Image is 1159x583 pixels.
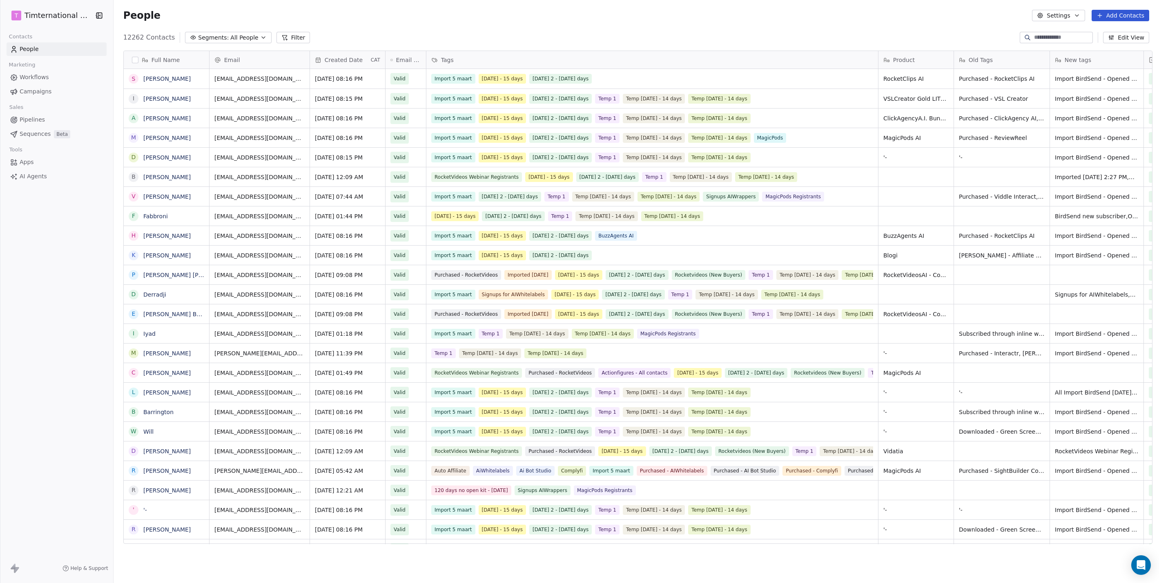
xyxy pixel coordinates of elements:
span: [EMAIL_ADDRESS][DOMAIN_NAME] [214,271,305,279]
span: Temp [DATE] - 14 days [688,113,750,123]
span: [DATE] 2 - [DATE] days [529,153,592,162]
span: Temp 1 [595,407,620,417]
span: Import 5 maart [431,94,475,104]
a: Pipelines [7,113,107,126]
div: P [132,270,135,279]
span: [DATE] 08:16 PM [315,114,380,122]
span: Subscribed through inline widget home [959,330,1045,338]
span: [DATE] 2 - [DATE] days [602,290,664,299]
span: [DATE] 11:39 PM [315,349,380,357]
span: Sales [6,101,27,113]
span: Tools [6,144,26,156]
span: Valid [394,75,406,83]
span: [PERSON_NAME] - Affiliate buyers, Purchased - Blogi [959,251,1045,259]
span: Temp [DATE] - 14 days [623,133,685,143]
span: Valid [394,193,406,201]
span: Segments: [198,33,229,42]
span: [DATE] 08:16 PM [315,290,380,299]
span: [DATE] - 15 days [478,231,526,241]
div: Old Tags [954,51,1050,69]
a: Derradji [143,291,166,298]
div: D [131,290,136,299]
span: Temp 1 [548,211,573,221]
span: [DATE] 2 - [DATE] days [529,74,592,84]
span: [DATE] 2 - [DATE] days [529,113,592,123]
div: grid [124,69,210,544]
span: Actionfigures - All contacts [598,368,671,378]
span: Temp [DATE] - 14 days [842,270,904,280]
span: Valid [394,310,406,318]
span: Pipelines [20,115,45,124]
span: Temp [DATE] - 14 days [572,192,634,202]
button: TTimternational B.V. [10,9,89,22]
a: [PERSON_NAME] [143,233,191,239]
span: Purchased - RocketVideos [525,368,595,378]
a: [PERSON_NAME] [143,487,191,494]
a: Apps [7,155,107,169]
span: '- [883,349,949,357]
span: '- [959,388,1045,397]
span: [DATE] 01:49 PM [315,369,380,377]
span: [DATE] - 15 days [555,270,602,280]
span: [DATE] - 15 days [478,407,526,417]
span: [EMAIL_ADDRESS][DOMAIN_NAME] [214,369,305,377]
span: [DATE] 12:09 AM [315,173,380,181]
span: Import BirdSend - Opened last 30 days - [DATE],[GEOGRAPHIC_DATA] BirdSend - Opened last 30 days -... [1055,114,1139,122]
div: B [132,173,136,181]
span: [DATE] 2 - [DATE] days [529,388,592,397]
span: Full Name [152,56,180,64]
span: [DATE] - 15 days [431,211,479,221]
span: Temp [DATE] - 14 days [688,153,750,162]
span: All Import BirdSend [DATE],Opened last 30 days - [DATE] - 2,Temp - [DATE],Temp - [DATE] 2,Temp - ... [1055,388,1139,397]
span: Temp 1 [595,427,620,437]
span: Imported [DATE] 2:27 PM,Opened last 20 days - 20 maart,25 maart - opened 30 days,RocketVideos Web... [1055,173,1139,181]
span: Temp [DATE] - 14 days [623,113,685,123]
span: Temp [DATE] - 14 days [459,348,521,358]
span: Sequences [20,130,51,138]
span: Temp 1 [868,368,892,378]
span: Temp 1 [595,133,620,143]
span: [DATE] 2 - [DATE] days [529,250,592,260]
span: ClickAgencyA.I. Bundle [883,114,949,122]
span: Purchased - Interactr, [PERSON_NAME] - Affiliate buyers [959,349,1045,357]
span: Temp [DATE] - 14 days [623,407,685,417]
span: Temp [DATE] - 14 days [637,192,700,202]
a: [PERSON_NAME] [143,174,191,180]
div: A [132,114,136,122]
span: '- [883,408,949,416]
a: [PERSON_NAME] [143,448,191,454]
span: Temp [DATE] - 14 days [623,388,685,397]
span: Import BirdSend - Opened last 30 days - [DATE],[GEOGRAPHIC_DATA] BirdSend - Opened last 30 days -... [1055,134,1139,142]
button: Edit View [1103,32,1149,43]
a: [PERSON_NAME] [143,115,191,122]
a: Barrington [143,409,174,415]
span: Contacts [5,31,36,43]
span: Signups for AIWhitelabels [478,290,548,299]
span: Import 5 maart [431,329,475,339]
span: Temp [DATE] - 14 days [641,211,703,221]
div: I [133,94,134,103]
span: [EMAIL_ADDRESS][DOMAIN_NAME] [214,388,305,397]
span: [DATE] - 15 days [478,113,526,123]
span: Valid [394,271,406,279]
span: Valid [394,95,406,103]
span: Import BirdSend - Opened last 30 days - [DATE],[GEOGRAPHIC_DATA] BirdSend - Opened last 30 days -... [1055,330,1139,338]
span: [DATE] 09:08 PM [315,271,380,279]
div: E [132,310,135,318]
div: Product [878,51,954,69]
span: Import 5 maart [431,133,475,143]
span: MagicPods AI [883,369,949,377]
span: [DATE] 08:16 PM [315,232,380,240]
span: [DATE] - 15 days [478,133,526,143]
span: [DATE] - 15 days [478,153,526,162]
span: New tags [1065,56,1091,64]
span: Purchased - RocketVideos [431,309,501,319]
span: [DATE] 2 - [DATE] days [606,270,668,280]
a: [PERSON_NAME] [PERSON_NAME] [143,272,240,278]
span: [DATE] 09:08 PM [315,310,380,318]
span: Signups for AIWhitelabels,Opened last 20 days - 20 maart,25 maart - opened 30 days,Opened last 30... [1055,290,1139,299]
span: MagicPods Registrants [762,192,824,202]
span: 12262 Contacts [123,33,175,42]
span: Import 5 maart [431,250,475,260]
span: Blogi [883,251,949,259]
